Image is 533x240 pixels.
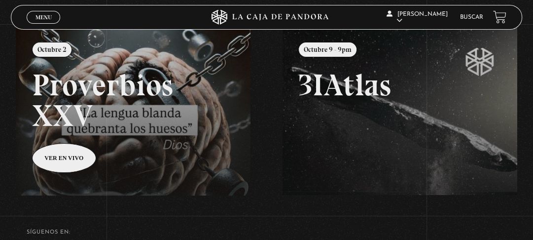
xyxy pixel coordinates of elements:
span: Cerrar [32,23,55,30]
a: View your shopping cart [493,10,506,24]
a: Buscar [460,14,483,20]
h4: SÍguenos en: [27,230,506,235]
span: [PERSON_NAME] [387,11,448,24]
span: Menu [36,14,52,20]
